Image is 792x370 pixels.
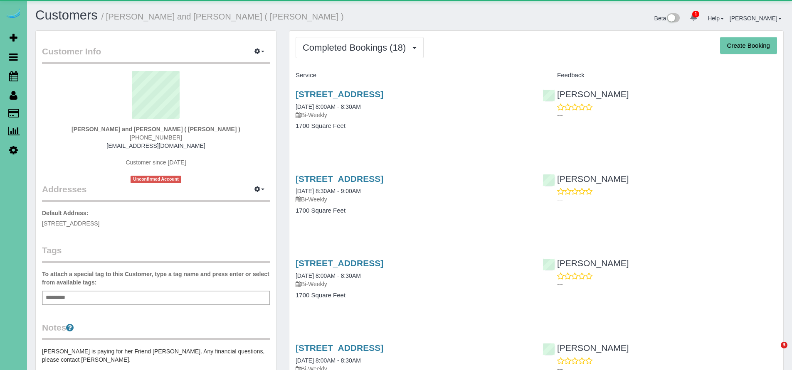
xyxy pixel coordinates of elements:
[296,258,383,268] a: [STREET_ADDRESS]
[730,15,782,22] a: [PERSON_NAME]
[296,174,383,184] a: [STREET_ADDRESS]
[708,15,724,22] a: Help
[764,342,784,362] iframe: Intercom live chat
[557,111,777,120] p: ---
[543,72,777,79] h4: Feedback
[296,89,383,99] a: [STREET_ADDRESS]
[296,195,530,203] p: Bi-Weekly
[296,207,530,214] h4: 1700 Square Feet
[42,244,270,263] legend: Tags
[130,134,182,141] span: [PHONE_NUMBER]
[42,220,99,227] span: [STREET_ADDRESS]
[296,292,530,299] h4: 1700 Square Feet
[296,123,530,130] h4: 1700 Square Feet
[296,103,361,110] a: [DATE] 8:00AM - 8:30AM
[35,8,98,22] a: Customers
[781,342,787,348] span: 3
[557,280,777,289] p: ---
[303,42,410,53] span: Completed Bookings (18)
[557,196,777,204] p: ---
[296,280,530,288] p: Bi-Weekly
[72,126,240,132] strong: [PERSON_NAME] and [PERSON_NAME] ( [PERSON_NAME] )
[686,8,702,27] a: 1
[296,72,530,79] h4: Service
[126,159,186,166] span: Customer since [DATE]
[296,111,530,119] p: Bi-Weekly
[296,357,361,364] a: [DATE] 8:00AM - 8:30AM
[296,343,383,353] a: [STREET_ADDRESS]
[296,37,424,58] button: Completed Bookings (18)
[296,272,361,279] a: [DATE] 8:00AM - 8:30AM
[720,37,777,54] button: Create Booking
[42,45,270,64] legend: Customer Info
[131,176,181,183] span: Unconfirmed Account
[543,258,629,268] a: [PERSON_NAME]
[666,13,680,24] img: New interface
[5,8,22,20] img: Automaid Logo
[296,188,361,194] a: [DATE] 8:30AM - 9:00AM
[654,15,680,22] a: Beta
[42,270,270,287] label: To attach a special tag to this Customer, type a tag name and press enter or select from availabl...
[543,343,629,353] a: [PERSON_NAME]
[692,11,699,17] span: 1
[543,174,629,184] a: [PERSON_NAME]
[42,209,89,217] label: Default Address:
[106,142,205,149] a: [EMAIL_ADDRESS][DOMAIN_NAME]
[543,89,629,99] a: [PERSON_NAME]
[101,12,344,21] small: / [PERSON_NAME] and [PERSON_NAME] ( [PERSON_NAME] )
[42,321,270,340] legend: Notes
